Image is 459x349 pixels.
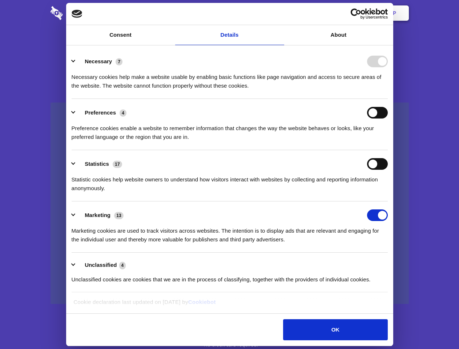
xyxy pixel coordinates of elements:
h4: Auto-redaction of sensitive data, encrypted data sharing and self-destructing private chats. Shar... [51,66,409,90]
button: Marketing (13) [72,209,128,221]
button: Necessary (7) [72,56,127,67]
a: Contact [295,2,328,24]
button: OK [283,319,387,340]
button: Unclassified (4) [72,261,130,270]
div: Preference cookies enable a website to remember information that changes the way the website beha... [72,119,388,141]
a: Login [330,2,361,24]
img: logo [72,10,82,18]
a: About [284,25,393,45]
span: 7 [116,58,122,65]
button: Preferences (4) [72,107,131,119]
div: Unclassified cookies are cookies that we are in the process of classifying, together with the pro... [72,270,388,284]
span: 4 [120,109,126,117]
span: 4 [119,262,126,269]
a: Wistia video thumbnail [51,103,409,304]
a: Details [175,25,284,45]
div: Necessary cookies help make a website usable by enabling basic functions like page navigation and... [72,67,388,90]
div: Cookie declaration last updated on [DATE] by [68,298,391,312]
label: Marketing [85,212,110,218]
label: Statistics [85,161,109,167]
div: Marketing cookies are used to track visitors across websites. The intention is to display ads tha... [72,221,388,244]
a: Pricing [213,2,245,24]
a: Consent [66,25,175,45]
h1: Eliminate Slack Data Loss. [51,33,409,59]
label: Necessary [85,58,112,64]
span: 13 [114,212,124,219]
a: Usercentrics Cookiebot - opens in a new window [324,8,388,19]
img: logo-wordmark-white-trans-d4663122ce5f474addd5e946df7df03e33cb6a1c49d2221995e7729f52c070b2.svg [51,6,113,20]
iframe: Drift Widget Chat Controller [423,313,450,340]
a: Cookiebot [188,299,216,305]
button: Statistics (17) [72,158,127,170]
span: 17 [113,161,122,168]
label: Preferences [85,109,116,116]
div: Statistic cookies help website owners to understand how visitors interact with websites by collec... [72,170,388,193]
